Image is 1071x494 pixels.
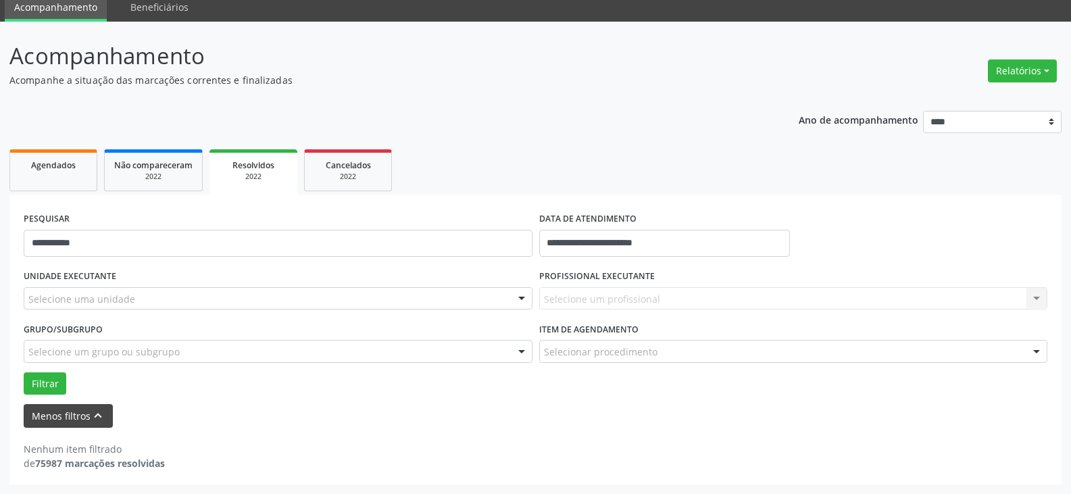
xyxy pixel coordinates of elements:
[24,404,113,428] button: Menos filtroskeyboard_arrow_up
[544,345,657,359] span: Selecionar procedimento
[9,39,746,73] p: Acompanhamento
[799,111,918,128] p: Ano de acompanhamento
[24,319,103,340] label: Grupo/Subgrupo
[28,345,180,359] span: Selecione um grupo ou subgrupo
[24,456,165,470] div: de
[988,59,1057,82] button: Relatórios
[31,159,76,171] span: Agendados
[24,266,116,287] label: UNIDADE EXECUTANTE
[539,266,655,287] label: PROFISSIONAL EXECUTANTE
[28,292,135,306] span: Selecione uma unidade
[219,172,288,182] div: 2022
[114,172,193,182] div: 2022
[91,408,105,423] i: keyboard_arrow_up
[232,159,274,171] span: Resolvidos
[24,372,66,395] button: Filtrar
[24,442,165,456] div: Nenhum item filtrado
[539,209,637,230] label: DATA DE ATENDIMENTO
[114,159,193,171] span: Não compareceram
[326,159,371,171] span: Cancelados
[314,172,382,182] div: 2022
[24,209,70,230] label: PESQUISAR
[9,73,746,87] p: Acompanhe a situação das marcações correntes e finalizadas
[35,457,165,470] strong: 75987 marcações resolvidas
[539,319,639,340] label: Item de agendamento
